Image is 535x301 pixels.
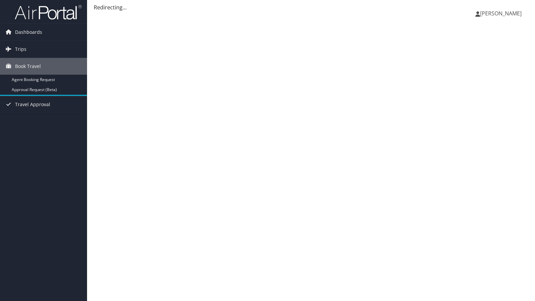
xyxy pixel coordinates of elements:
span: Trips [15,41,26,58]
span: Dashboards [15,24,42,41]
span: Book Travel [15,58,41,75]
div: Redirecting... [94,3,528,11]
span: Travel Approval [15,96,50,113]
a: [PERSON_NAME] [475,3,528,23]
span: [PERSON_NAME] [480,10,522,17]
img: airportal-logo.png [15,4,82,20]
